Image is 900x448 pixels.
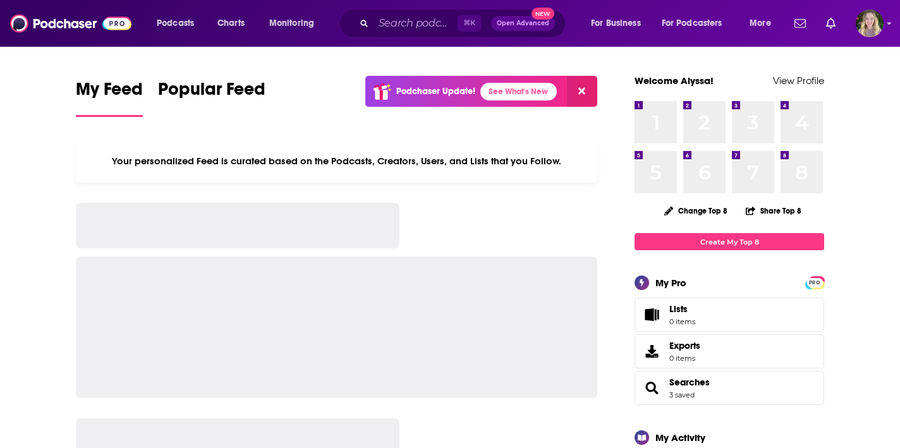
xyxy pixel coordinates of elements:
[669,354,700,363] span: 0 items
[669,303,695,315] span: Lists
[745,198,802,223] button: Share Top 8
[669,340,700,351] span: Exports
[148,13,210,33] button: open menu
[856,9,884,37] img: User Profile
[669,303,688,315] span: Lists
[655,277,686,289] div: My Pro
[639,306,664,324] span: Lists
[639,342,664,360] span: Exports
[158,78,265,117] a: Popular Feed
[773,75,824,87] a: View Profile
[217,15,245,32] span: Charts
[480,83,557,100] a: See What's New
[260,13,331,33] button: open menu
[157,15,194,32] span: Podcasts
[635,75,714,87] a: Welcome Alyssa!
[750,15,771,32] span: More
[396,86,475,97] p: Podchaser Update!
[821,13,841,34] a: Show notifications dropdown
[669,390,695,399] a: 3 saved
[491,16,555,31] button: Open AdvancedNew
[532,8,554,20] span: New
[807,278,822,288] span: PRO
[789,13,811,34] a: Show notifications dropdown
[497,20,549,27] span: Open Advanced
[351,9,578,38] div: Search podcasts, credits, & more...
[635,298,824,332] a: Lists
[158,78,265,107] span: Popular Feed
[76,140,597,183] div: Your personalized Feed is curated based on the Podcasts, Creators, Users, and Lists that you Follow.
[662,15,722,32] span: For Podcasters
[856,9,884,37] span: Logged in as lauren19365
[669,317,695,326] span: 0 items
[76,78,143,117] a: My Feed
[209,13,252,33] a: Charts
[374,13,458,33] input: Search podcasts, credits, & more...
[654,13,741,33] button: open menu
[591,15,641,32] span: For Business
[856,9,884,37] button: Show profile menu
[807,277,822,287] a: PRO
[269,15,314,32] span: Monitoring
[582,13,657,33] button: open menu
[635,371,824,405] span: Searches
[10,11,131,35] img: Podchaser - Follow, Share and Rate Podcasts
[639,379,664,397] a: Searches
[76,78,143,107] span: My Feed
[741,13,787,33] button: open menu
[635,233,824,250] a: Create My Top 8
[655,432,705,444] div: My Activity
[458,15,481,32] span: ⌘ K
[669,377,710,388] a: Searches
[635,334,824,368] a: Exports
[657,203,735,219] button: Change Top 8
